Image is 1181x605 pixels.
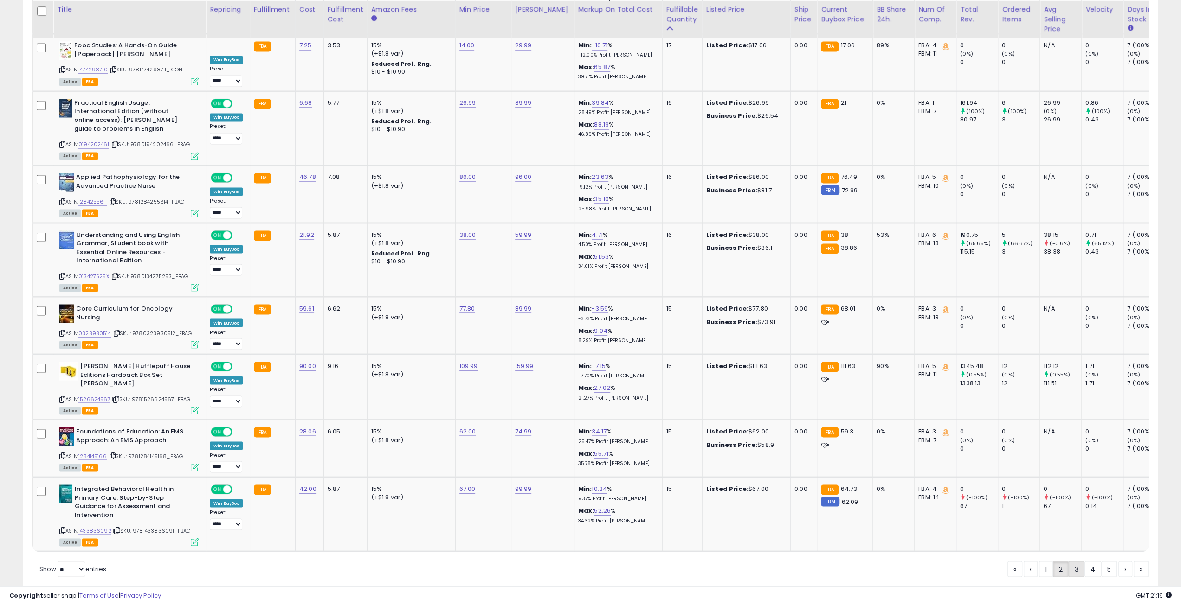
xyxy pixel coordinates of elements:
small: (0%) [1085,313,1098,321]
div: $26.54 [706,112,783,120]
a: 1433836092 [78,527,111,535]
span: 76.49 [841,172,858,181]
img: 41IWkeSPCgL._SL40_.jpg [59,484,72,503]
a: 86.00 [459,172,476,182]
span: FBA [82,209,98,217]
div: ASIN: [59,304,199,347]
div: 53% [877,230,907,239]
div: 7 (100%) [1127,247,1165,255]
a: -10.71 [592,41,607,50]
div: Fulfillable Quantity [666,5,698,24]
b: Food Studies: A Hands-On Guide [Paperback] [PERSON_NAME] [74,41,187,61]
div: 0.00 [794,41,810,50]
div: Listed Price [706,5,787,14]
div: 3.53 [328,41,360,50]
a: 99.99 [515,484,532,493]
span: › [1124,564,1126,573]
a: 6.68 [299,98,312,108]
div: (+$1.8 var) [371,181,448,190]
small: (0%) [960,313,973,321]
small: (0%) [960,50,973,57]
div: 0 [960,190,998,198]
b: Listed Price: [706,41,749,50]
div: 0 [1085,58,1123,66]
p: 34.01% Profit [PERSON_NAME] [578,263,655,269]
div: % [578,173,655,190]
span: All listings currently available for purchase on Amazon [59,78,81,86]
div: ASIN: [59,230,199,291]
a: 29.99 [515,41,532,50]
div: 0% [877,304,907,312]
div: Amazon Fees [371,5,452,14]
small: (0%) [960,182,973,189]
small: FBM [821,185,839,195]
span: | SKU: 9781284255614_FBAG [108,197,184,205]
b: Business Price: [706,243,757,252]
div: Fulfillment Cost [328,5,363,24]
small: FBA [821,173,838,183]
div: 17 [666,41,695,50]
div: 0 [960,41,998,50]
small: FBA [821,41,838,51]
img: 51Vx7USXmkL._SL40_.jpg [59,173,74,191]
a: 67.00 [459,484,476,493]
a: 9.04 [594,326,607,335]
small: FBA [254,230,271,241]
div: Total Rev. [960,5,994,24]
span: 17.06 [841,41,855,50]
div: Win BuyBox [210,56,243,64]
div: N/A [1044,41,1074,50]
small: (-0.6%) [1050,239,1070,247]
div: ASIN: [59,173,199,216]
a: 7.25 [299,41,312,50]
div: 0 [1002,41,1039,50]
div: 6.62 [328,304,360,312]
b: Max: [578,252,594,261]
a: 159.99 [515,361,534,370]
span: FBA [82,152,98,160]
div: 7 (100%) [1127,115,1165,124]
b: Listed Price: [706,172,749,181]
div: 5.77 [328,99,360,107]
div: BB Share 24h. [877,5,910,24]
b: Min: [578,304,592,312]
div: 16 [666,173,695,181]
a: 90.00 [299,361,316,370]
div: 7 (100%) [1127,304,1165,312]
a: 62.00 [459,427,476,436]
small: (0%) [1127,239,1140,247]
small: (0%) [1085,182,1098,189]
div: 3 [1002,247,1039,255]
div: 6 [1002,99,1039,107]
b: Core Curriculum for Oncology Nursing [76,304,189,324]
th: The percentage added to the cost of goods (COGS) that forms the calculator for Min & Max prices. [574,1,662,38]
div: Min Price [459,5,507,14]
div: % [578,304,655,321]
b: Listed Price: [706,304,749,312]
p: 19.12% Profit [PERSON_NAME] [578,184,655,190]
small: (0%) [1127,313,1140,321]
a: 65.87 [594,63,610,72]
small: FBA [821,243,838,254]
div: Velocity [1085,5,1119,14]
a: 23.63 [592,172,608,182]
a: 1474298710 [78,66,108,74]
a: 4.71 [592,230,603,239]
p: 25.98% Profit [PERSON_NAME] [578,205,655,212]
a: 1284255611 [78,197,107,205]
div: 38.15 [1044,230,1081,239]
div: 0 [1085,304,1123,312]
div: 26.99 [1044,115,1081,124]
a: -7.15 [592,361,606,370]
div: FBM: 10 [918,181,949,190]
p: 4.50% Profit [PERSON_NAME] [578,241,655,248]
div: 0.00 [794,230,810,239]
small: FBA [821,304,838,314]
div: Days In Stock [1127,5,1161,24]
div: 0 [960,173,998,181]
img: 51ZTIXOR+FL._SL40_.jpg [59,427,74,446]
span: ON [212,99,223,107]
small: (100%) [1008,108,1026,115]
span: ‹ [1030,564,1032,573]
span: OFF [231,231,246,239]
